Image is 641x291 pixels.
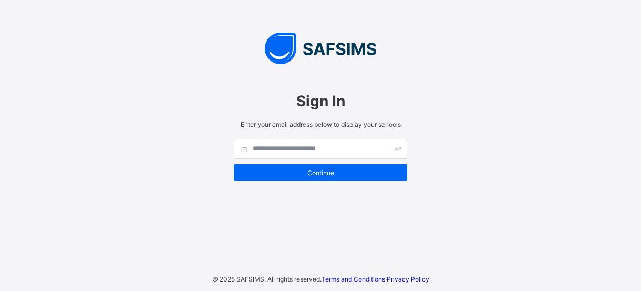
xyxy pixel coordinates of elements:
[234,92,407,110] span: Sign In
[322,275,429,283] span: ·
[322,275,385,283] a: Terms and Conditions
[234,121,407,128] span: Enter your email address below to display your schools
[387,275,429,283] a: Privacy Policy
[242,169,399,177] span: Continue
[212,275,322,283] span: © 2025 SAFSIMS. All rights reserved.
[223,33,418,64] img: SAFSIMS Logo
